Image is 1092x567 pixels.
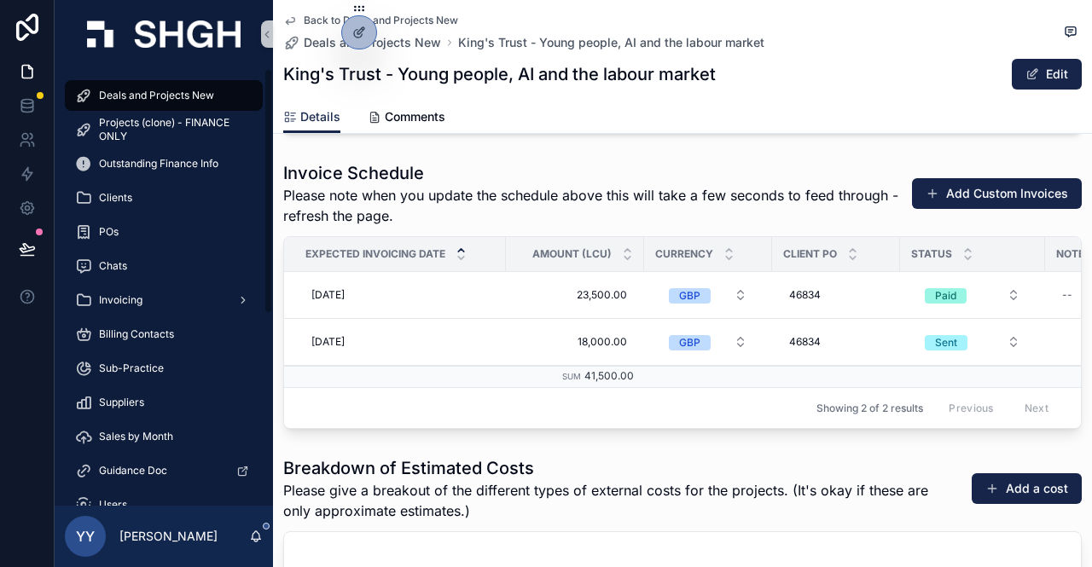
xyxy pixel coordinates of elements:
[911,247,952,261] span: Status
[65,114,263,145] a: Projects (clone) - FINANCE ONLY
[99,259,127,273] span: Chats
[119,528,218,545] p: [PERSON_NAME]
[65,421,263,452] a: Sales by Month
[283,480,954,521] span: Please give a breakout of the different types of external costs for the projects. (It's okay if t...
[99,191,132,205] span: Clients
[300,108,340,125] span: Details
[458,34,764,51] a: King's Trust - Young people, AI and the labour market
[283,34,441,51] a: Deals and Projects New
[305,247,445,261] span: Expected Invoicing Date
[283,161,920,185] h1: Invoice Schedule
[1012,59,1082,90] button: Edit
[283,456,954,480] h1: Breakdown of Estimated Costs
[65,251,263,281] a: Chats
[523,335,627,349] span: 18,000.00
[972,473,1082,504] button: Add a cost
[679,288,700,304] div: GBP
[99,430,173,443] span: Sales by Month
[584,369,634,382] span: 41,500.00
[911,327,1034,357] button: Select Button
[99,89,214,102] span: Deals and Projects New
[935,335,957,350] div: Sent
[304,34,441,51] span: Deals and Projects New
[679,335,700,350] div: GBP
[65,387,263,418] a: Suppliers
[65,319,263,350] a: Billing Contacts
[789,335,821,349] span: 46834
[523,288,627,302] span: 23,500.00
[76,526,95,547] span: YY
[65,489,263,520] a: Users
[1062,288,1072,302] div: --
[283,62,716,86] h1: King's Trust - Young people, AI and the labour market
[99,362,164,375] span: Sub-Practice
[99,498,127,512] span: Users
[935,288,956,304] div: Paid
[65,285,263,315] a: Invoicing
[911,280,1034,310] button: Select Button
[65,182,263,213] a: Clients
[65,217,263,247] a: POs
[311,335,345,349] span: [DATE]
[655,280,761,310] button: Select Button
[816,402,923,415] span: Showing 2 of 2 results
[532,247,612,261] span: Amount (LCU)
[783,247,837,261] span: Client PO
[562,372,581,381] small: Sum
[789,288,821,302] span: 46834
[99,293,142,307] span: Invoicing
[99,464,167,477] span: Guidance Doc
[283,185,920,226] span: Please note when you update the schedule above this will take a few seconds to feed through - ref...
[99,225,119,239] span: POs
[65,148,263,179] a: Outstanding Finance Info
[311,288,345,302] span: [DATE]
[65,455,263,486] a: Guidance Doc
[655,247,713,261] span: Currency
[65,80,263,111] a: Deals and Projects New
[99,327,174,341] span: Billing Contacts
[304,14,458,27] span: Back to Deals and Projects New
[283,101,340,134] a: Details
[99,396,144,409] span: Suppliers
[912,178,1082,209] button: Add Custom Invoices
[1056,247,1091,261] span: Notes
[87,20,241,48] img: App logo
[55,68,273,506] div: scrollable content
[655,327,761,357] button: Select Button
[99,116,246,143] span: Projects (clone) - FINANCE ONLY
[385,108,445,125] span: Comments
[65,353,263,384] a: Sub-Practice
[368,101,445,136] a: Comments
[283,14,458,27] a: Back to Deals and Projects New
[99,157,218,171] span: Outstanding Finance Info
